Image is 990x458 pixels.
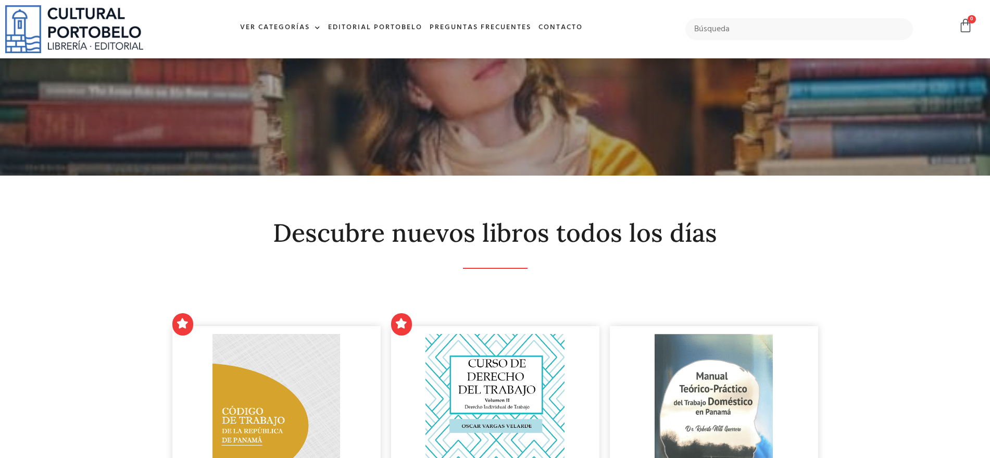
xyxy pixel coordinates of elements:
[426,17,535,39] a: Preguntas frecuentes
[324,17,426,39] a: Editorial Portobelo
[236,17,324,39] a: Ver Categorías
[172,219,818,247] h2: Descubre nuevos libros todos los días
[535,17,586,39] a: Contacto
[685,18,913,40] input: Búsqueda
[968,15,976,23] span: 0
[958,18,973,33] a: 0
